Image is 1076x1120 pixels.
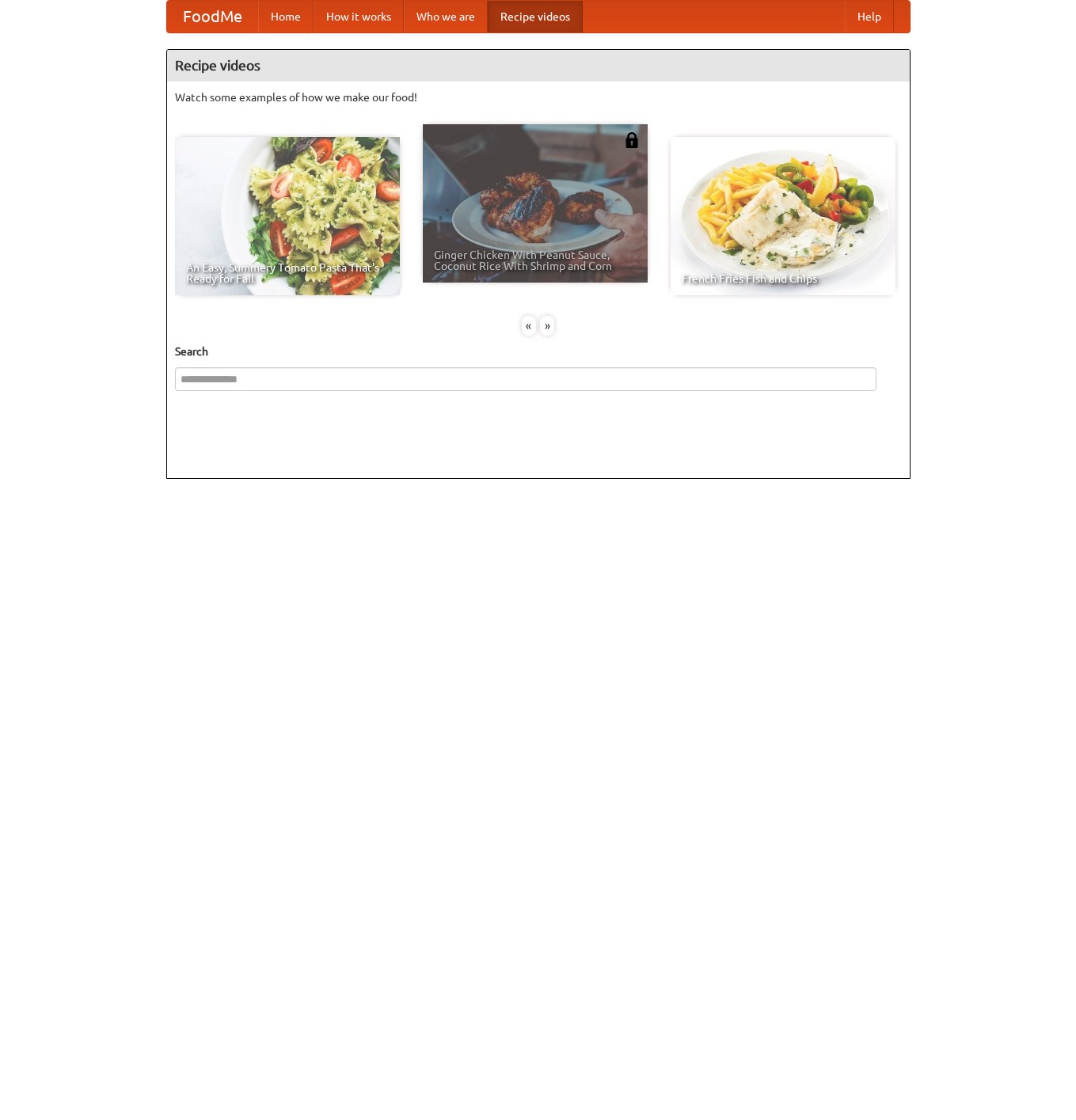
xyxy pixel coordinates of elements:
div: « [522,316,536,336]
a: An Easy, Summery Tomato Pasta That's Ready for Fall [175,137,400,295]
a: Home [258,1,314,32]
a: FoodMe [167,1,258,32]
div: » [540,316,554,336]
a: How it works [314,1,404,32]
span: An Easy, Summery Tomato Pasta That's Ready for Fall [186,262,389,284]
a: Who we are [404,1,488,32]
a: Recipe videos [488,1,583,32]
p: Watch some examples of how we make our food! [175,89,902,105]
span: French Fries Fish and Chips [682,273,884,284]
h4: Recipe videos [167,50,910,82]
a: French Fries Fish and Chips [671,137,895,295]
h5: Search [175,344,902,359]
a: Help [845,1,894,32]
img: 483408.png [624,132,640,148]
